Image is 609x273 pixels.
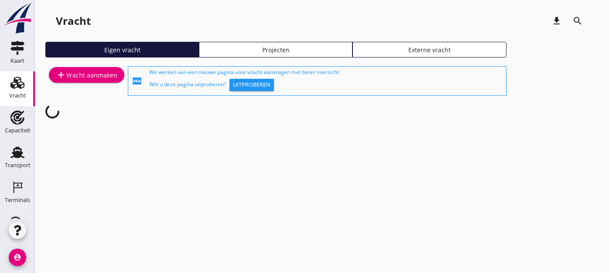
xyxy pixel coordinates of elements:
[10,58,24,64] div: Kaart
[2,2,33,34] img: logo-small.a267ee39.svg
[229,79,274,91] button: Uitproberen
[199,42,352,57] a: Projecten
[233,81,270,89] div: Uitproberen
[5,162,31,168] div: Transport
[356,45,502,54] div: Externe vracht
[56,70,66,80] i: add
[49,45,195,54] div: Eigen vracht
[49,67,124,83] a: Vracht aanmaken
[45,42,199,57] a: Eigen vracht
[149,68,503,94] div: We werken aan een nieuwe pagina voor vracht aanvragen met beter overzicht. Wilt u deze pagina uit...
[5,128,31,133] div: Capaciteit
[56,70,117,80] div: Vracht aanmaken
[132,76,142,86] i: fiber_new
[9,93,26,98] div: Vracht
[352,42,506,57] a: Externe vracht
[572,16,583,26] i: search
[9,249,26,266] i: account_circle
[203,45,349,54] div: Projecten
[551,16,562,26] i: download
[56,14,91,28] div: Vracht
[5,197,30,203] div: Terminals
